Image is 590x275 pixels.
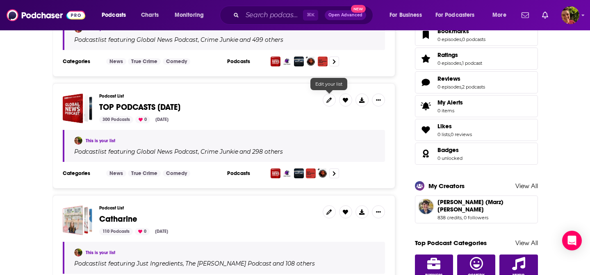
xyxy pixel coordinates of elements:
span: Cristina (Marz) Marcello [437,198,528,213]
a: Comedy [163,58,190,65]
a: This is your list [86,250,115,255]
span: Monitoring [175,9,204,21]
a: Show notifications dropdown [518,8,532,22]
span: Ratings [437,51,458,59]
a: 0 reviews [451,132,472,137]
span: My Alerts [437,99,463,106]
a: Ratings [418,53,434,64]
h3: Categories [63,170,100,177]
span: For Podcasters [435,9,475,21]
a: Comedy [163,170,190,177]
img: Marz [74,248,82,257]
a: View All [515,182,538,190]
span: Catharine [99,214,137,224]
h3: Podcast List [99,93,316,99]
button: Open AdvancedNew [325,10,366,20]
div: Edit your list [310,78,347,90]
div: Open Intercom Messenger [562,231,582,250]
a: Cristina (Marz) Marcello [415,195,538,223]
a: 1 podcast [462,60,482,66]
span: Reviews [415,71,538,93]
img: Dateline NBC [294,57,304,66]
span: Ratings [415,48,538,70]
h4: Just Ingredients [137,260,183,267]
a: Podchaser - Follow, Share and Rate Podcasts [7,7,85,23]
h3: Podcast List [99,205,316,211]
div: 0 [135,228,150,235]
a: Global News Podcast [135,36,198,43]
span: New [351,5,366,13]
a: 0 lists [437,132,450,137]
span: My Alerts [418,100,434,112]
span: Charts [141,9,159,21]
a: Catharine [99,215,137,224]
button: Show More Button [372,93,385,107]
input: Search podcasts, credits, & more... [242,9,303,22]
a: Crime Junkie [199,36,238,43]
span: Bookmarks [415,24,538,46]
button: Show profile menu [561,6,579,24]
a: TOP PODCASTS [DATE] [99,103,180,112]
a: Reviews [418,77,434,88]
a: Badges [437,146,462,154]
span: Logged in as Marz [561,6,579,24]
a: 0 unlocked [437,155,462,161]
span: More [492,9,506,21]
h3: Podcasts [227,58,264,65]
p: and 499 others [239,36,283,43]
a: TOP PODCASTS AUG 2025 [63,93,93,123]
span: , [461,84,462,90]
a: Just Ingredients [135,260,183,267]
a: News [106,58,126,65]
a: View All [515,239,538,247]
span: , [198,36,199,43]
a: The [PERSON_NAME] Podcast [184,260,271,267]
div: 300 Podcasts [99,116,133,123]
h4: Global News Podcast [137,148,198,155]
div: Podcast list featuring [74,36,375,43]
h3: Podcasts [227,170,264,177]
span: , [461,60,462,66]
div: 0 [135,116,150,123]
div: Search podcasts, credits, & more... [228,6,381,25]
span: 0 items [437,108,463,114]
h4: Crime Junkie [200,148,238,155]
img: Crime Junkie [282,168,292,178]
img: Crime Junkie [282,57,292,66]
span: ⌘ K [303,10,318,20]
a: This is your list [86,138,115,143]
span: Likes [415,119,538,141]
h4: Global News Podcast [137,36,198,43]
img: The Joe Rogan Experience [318,168,328,178]
a: Ratings [437,51,482,59]
a: Reviews [437,75,485,82]
a: 0 episodes [437,36,461,42]
p: and 298 others [239,148,283,155]
img: Marz [74,136,82,145]
a: Bookmarks [418,29,434,41]
span: For Business [390,9,422,21]
img: Stuff You Should Know [306,168,316,178]
div: [DATE] [152,116,172,123]
a: Charts [136,9,164,22]
h4: Crime Junkie [200,36,238,43]
span: Open Advanced [328,13,362,17]
a: Show notifications dropdown [539,8,551,22]
img: Global News Podcast [271,168,280,178]
a: Catharine [63,205,93,235]
img: The Joe Rogan Experience [306,57,316,66]
button: open menu [384,9,432,22]
a: Top Podcast Categories [415,239,487,247]
span: , [183,260,184,267]
a: 2 podcasts [462,84,485,90]
a: 0 podcasts [462,36,485,42]
span: Reviews [437,75,460,82]
div: My Creators [428,182,465,190]
img: User Profile [561,6,579,24]
a: Crime Junkie [199,148,238,155]
div: Podcast list featuring [74,260,375,267]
